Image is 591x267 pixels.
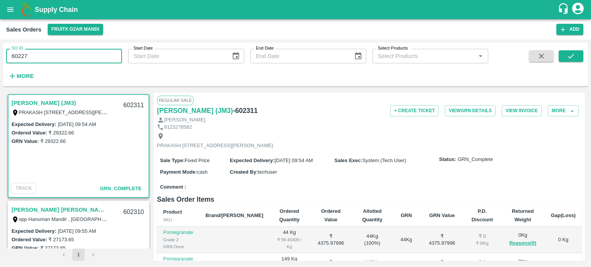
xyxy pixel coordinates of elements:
a: [PERSON_NAME] (JM3) [157,105,233,116]
div: ₹ 0 [470,233,495,240]
td: 44 Kg [269,227,309,253]
label: End Date [256,45,274,51]
label: [DATE] 09:54 AM [58,121,96,127]
p: PRAKASH [STREET_ADDRESS][PERSON_NAME] [157,142,273,149]
div: 602310 [119,203,149,221]
label: Ordered Value: [12,130,47,136]
p: [PERSON_NAME] [164,116,205,124]
div: Sales Orders [6,25,42,35]
b: GRN [401,212,412,218]
p: Pomegranate [163,229,193,236]
button: page 1 [72,249,85,261]
div: 44 Kg ( 100 %) [359,233,386,247]
p: 9123278582 [164,124,192,131]
button: Open [476,51,486,61]
div: GRN Done [163,243,193,250]
label: Created By : [230,169,258,175]
span: techuser [258,169,277,175]
input: Start Date [128,49,225,63]
button: open drawer [2,1,19,18]
label: GRN Value: [12,245,39,251]
div: 0 Kg [507,232,539,247]
img: logo [19,2,35,17]
span: Fixed Price [185,158,210,163]
strong: More [17,73,34,79]
button: View Invoice [502,105,542,116]
h6: Sales Order Items [157,194,582,205]
button: More [6,70,36,83]
input: Select Products [375,51,473,61]
label: ₹ 29322.66 [48,130,74,136]
div: SKU [163,216,193,223]
b: Returned Weight [512,208,534,222]
div: Grade 2 [163,236,193,243]
b: Ordered Quantity [279,208,300,222]
span: [DATE] 09:54 AM [275,158,313,163]
input: End Date [250,49,348,63]
b: Allotted Quantity [362,208,382,222]
a: [PERSON_NAME] [PERSON_NAME]([GEOGRAPHIC_DATA]) [12,205,108,215]
div: ₹ 0 / Kg [470,240,495,247]
a: Supply Chain [35,4,558,15]
span: GRN_Complete [100,186,142,191]
div: customer-support [558,3,571,17]
label: Ordered Value: [12,237,47,242]
b: Brand/[PERSON_NAME] [205,212,263,218]
b: Gap(Loss) [551,212,576,218]
label: ₹ 27173.65 [48,237,74,242]
label: Select Products [378,45,408,51]
button: More [548,105,579,116]
b: Ordered Value [321,208,341,222]
button: Add [556,24,583,35]
h6: - 602311 [233,105,257,116]
td: 0 Kg [545,227,582,253]
label: ₹ 29322.66 [40,138,66,144]
div: account of current user [571,2,585,18]
label: Expected Delivery : [12,228,56,234]
input: Enter SO ID [6,49,122,63]
button: Select DC [48,24,103,35]
nav: pagination navigation [57,249,100,261]
td: ₹ 4375.97996 [421,227,464,253]
b: GRN Value [429,212,455,218]
label: GRN Value: [12,138,39,144]
b: Product [163,209,182,215]
td: ₹ 4375.97996 [309,227,352,253]
span: Regular Sale [157,96,194,105]
div: ₹ 99.45409 / Kg [275,236,303,250]
label: Sales Exec : [334,158,362,163]
button: Reasons(0) [507,239,539,248]
label: Comment : [160,184,186,191]
button: + Create Ticket [390,105,439,116]
span: cash [197,169,207,175]
label: Status: [439,156,456,163]
label: Expected Delivery : [230,158,274,163]
button: Choose date [351,49,366,63]
p: Pomegranate [163,255,193,263]
div: 44 Kg [398,236,414,244]
button: ViewGRN Details [445,105,496,116]
b: P.D. Discount [471,208,493,222]
label: Start Date [134,45,153,51]
label: SO ID [12,45,23,51]
label: PRAKASH [STREET_ADDRESS][PERSON_NAME] [19,109,135,115]
div: ₹ 0 [470,259,495,266]
span: System (Tech User) [362,158,406,163]
span: GRN_Complete [457,156,493,163]
div: 602311 [119,96,149,114]
label: Expected Delivery : [12,121,56,127]
label: ₹ 27173.65 [40,245,66,251]
a: [PERSON_NAME] (JM3) [12,98,76,108]
b: Supply Chain [35,6,78,13]
label: [DATE] 09:55 AM [58,228,96,234]
label: Sale Type : [160,158,185,163]
label: Payment Mode : [160,169,197,175]
button: Choose date [229,49,243,63]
